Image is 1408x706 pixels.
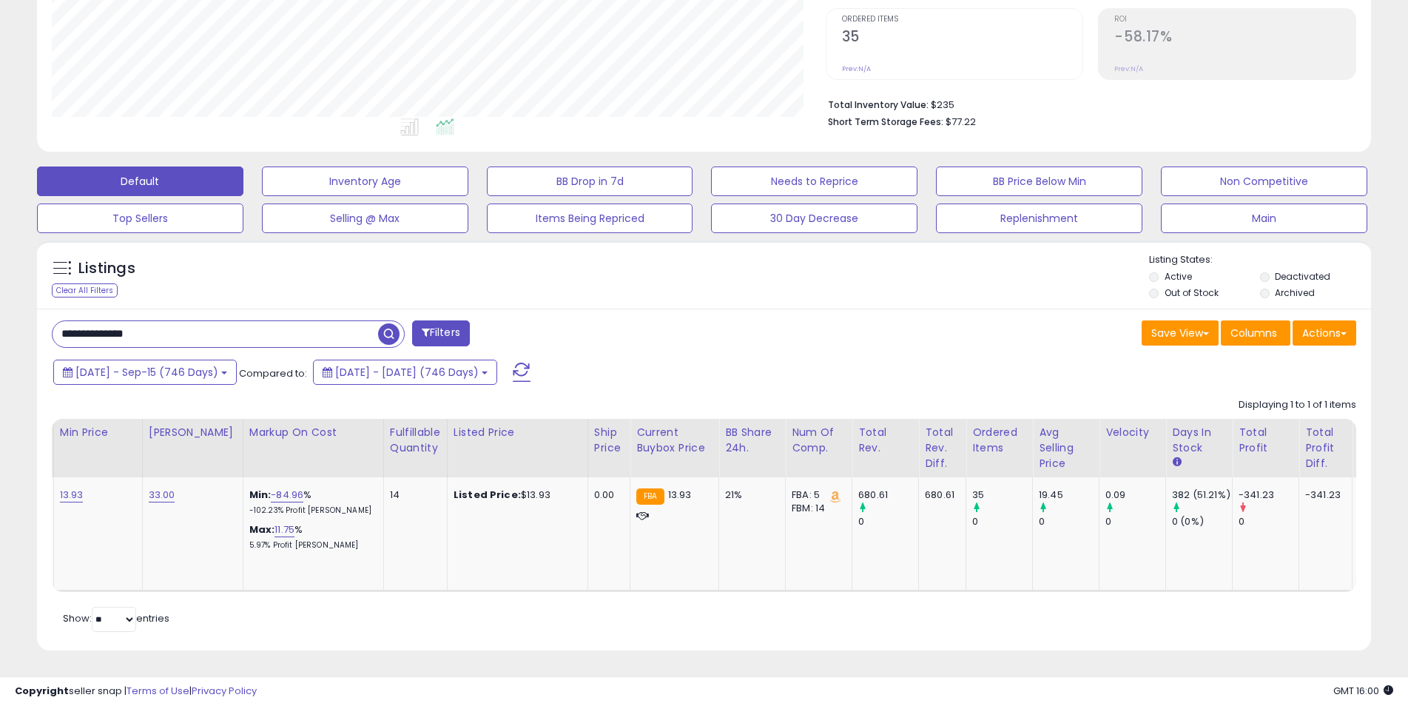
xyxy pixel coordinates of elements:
span: ROI [1114,16,1355,24]
li: $235 [828,95,1345,112]
span: [DATE] - [DATE] (746 Days) [335,365,479,380]
div: Velocity [1105,425,1159,440]
button: Non Competitive [1161,167,1367,196]
label: Archived [1275,286,1315,299]
div: Current Buybox Price [636,425,713,456]
b: Min: [249,488,272,502]
button: Default [37,167,243,196]
div: 382 (51.21%) [1172,488,1232,502]
th: The percentage added to the cost of goods (COGS) that forms the calculator for Min & Max prices. [243,419,383,477]
div: 0.09 [1105,488,1165,502]
a: 11.75 [274,522,294,537]
div: 680.61 [925,488,954,502]
span: 2025-09-16 16:00 GMT [1333,684,1393,698]
h2: -58.17% [1114,28,1355,48]
div: 0 [1105,515,1165,528]
button: Main [1161,204,1367,233]
span: 13.93 [668,488,692,502]
small: FBA [636,488,664,505]
div: Fulfillable Quantity [390,425,441,456]
span: Ordered Items [842,16,1083,24]
div: Min Price [60,425,136,440]
button: [DATE] - [DATE] (746 Days) [313,360,497,385]
button: 30 Day Decrease [711,204,917,233]
div: 14 [390,488,436,502]
button: Top Sellers [37,204,243,233]
small: Days In Stock. [1172,456,1181,469]
b: Max: [249,522,275,537]
p: 5.97% Profit [PERSON_NAME] [249,540,372,551]
div: Listed Price [454,425,582,440]
label: Deactivated [1275,270,1330,283]
div: 21% [725,488,774,502]
div: Clear All Filters [52,283,118,297]
div: Total Rev. [858,425,912,456]
button: [DATE] - Sep-15 (746 Days) [53,360,237,385]
a: 33.00 [149,488,175,502]
a: Privacy Policy [192,684,257,698]
div: Total Profit Diff. [1305,425,1346,471]
h2: 35 [842,28,1083,48]
a: 13.93 [60,488,84,502]
span: Show: entries [63,611,169,625]
b: Short Term Storage Fees: [828,115,943,128]
label: Out of Stock [1165,286,1219,299]
div: seller snap | | [15,685,257,699]
button: BB Price Below Min [936,167,1142,196]
span: Compared to: [239,366,307,380]
small: Prev: N/A [842,64,871,73]
p: -102.23% Profit [PERSON_NAME] [249,505,372,516]
small: Prev: N/A [1114,64,1143,73]
div: Num of Comp. [792,425,846,456]
div: % [249,488,372,516]
div: 0 [858,515,918,528]
span: $77.22 [946,115,976,129]
button: Filters [412,320,470,346]
div: FBA: 5 [792,488,841,502]
span: [DATE] - Sep-15 (746 Days) [75,365,218,380]
strong: Copyright [15,684,69,698]
div: 680.61 [858,488,918,502]
div: Displaying 1 to 1 of 1 items [1239,398,1356,412]
div: Total Profit [1239,425,1293,456]
a: Terms of Use [127,684,189,698]
b: Total Inventory Value: [828,98,929,111]
button: Needs to Reprice [711,167,917,196]
div: Days In Stock [1172,425,1226,456]
div: -341.23 [1239,488,1298,502]
div: Ordered Items [972,425,1026,456]
button: Items Being Repriced [487,204,693,233]
div: [PERSON_NAME] [149,425,237,440]
button: BB Drop in 7d [487,167,693,196]
div: % [249,523,372,551]
button: Selling @ Max [262,204,468,233]
button: Replenishment [936,204,1142,233]
div: -341.23 [1305,488,1341,502]
div: 0 [1239,515,1298,528]
div: $13.93 [454,488,576,502]
label: Active [1165,270,1192,283]
div: 19.45 [1039,488,1099,502]
div: 0 [1039,515,1099,528]
div: Ship Price [594,425,624,456]
button: Save View [1142,320,1219,346]
p: Listing States: [1149,253,1371,267]
button: Inventory Age [262,167,468,196]
div: 0 [972,515,1032,528]
a: -84.96 [271,488,303,502]
div: 0 (0%) [1172,515,1232,528]
h5: Listings [78,258,135,279]
div: BB Share 24h. [725,425,779,456]
div: Avg Selling Price [1039,425,1093,471]
div: FBM: 14 [792,502,841,515]
span: Columns [1230,326,1277,340]
b: Listed Price: [454,488,521,502]
div: 35 [972,488,1032,502]
button: Actions [1293,320,1356,346]
div: Total Rev. Diff. [925,425,960,471]
div: 0.00 [594,488,619,502]
button: Columns [1221,320,1290,346]
div: Markup on Cost [249,425,377,440]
